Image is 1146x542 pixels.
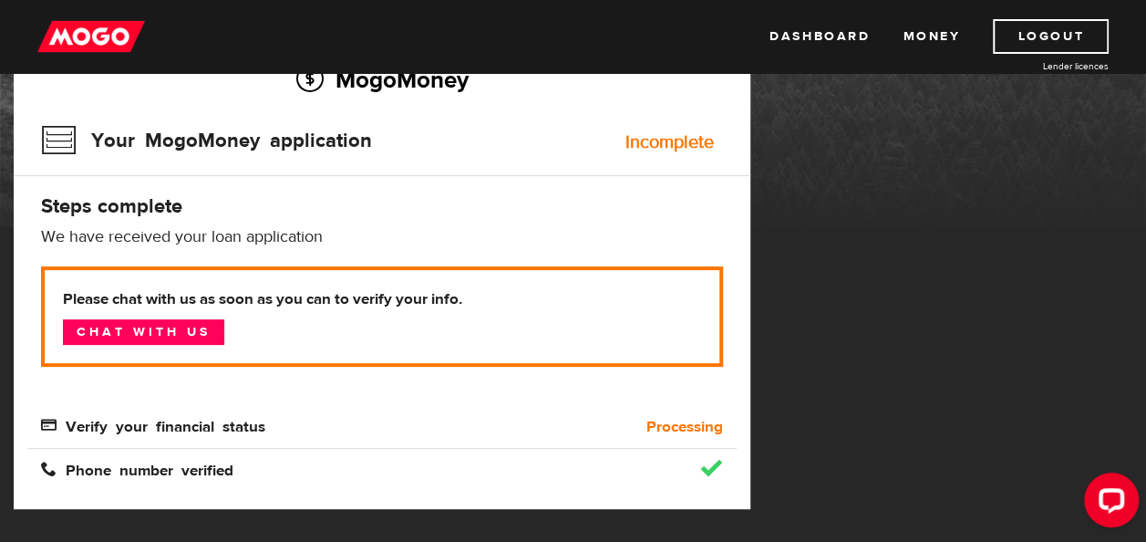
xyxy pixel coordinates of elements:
h3: Your MogoMoney application [41,117,372,164]
b: Processing [646,416,723,438]
b: Please chat with us as soon as you can to verify your info. [63,288,701,310]
a: Money [903,19,960,54]
span: Verify your financial status [41,417,265,433]
h2: MogoMoney [41,60,723,99]
a: Logout [993,19,1109,54]
a: Lender licences [972,59,1109,73]
span: Phone number verified [41,461,233,476]
p: We have received your loan application [41,226,723,248]
a: Dashboard [769,19,870,54]
div: Incomplete [625,133,714,151]
h4: Steps complete [41,193,723,219]
a: Chat with us [63,319,224,345]
img: mogo_logo-11ee424be714fa7cbb0f0f49df9e16ec.png [37,19,145,54]
iframe: LiveChat chat widget [1069,465,1146,542]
